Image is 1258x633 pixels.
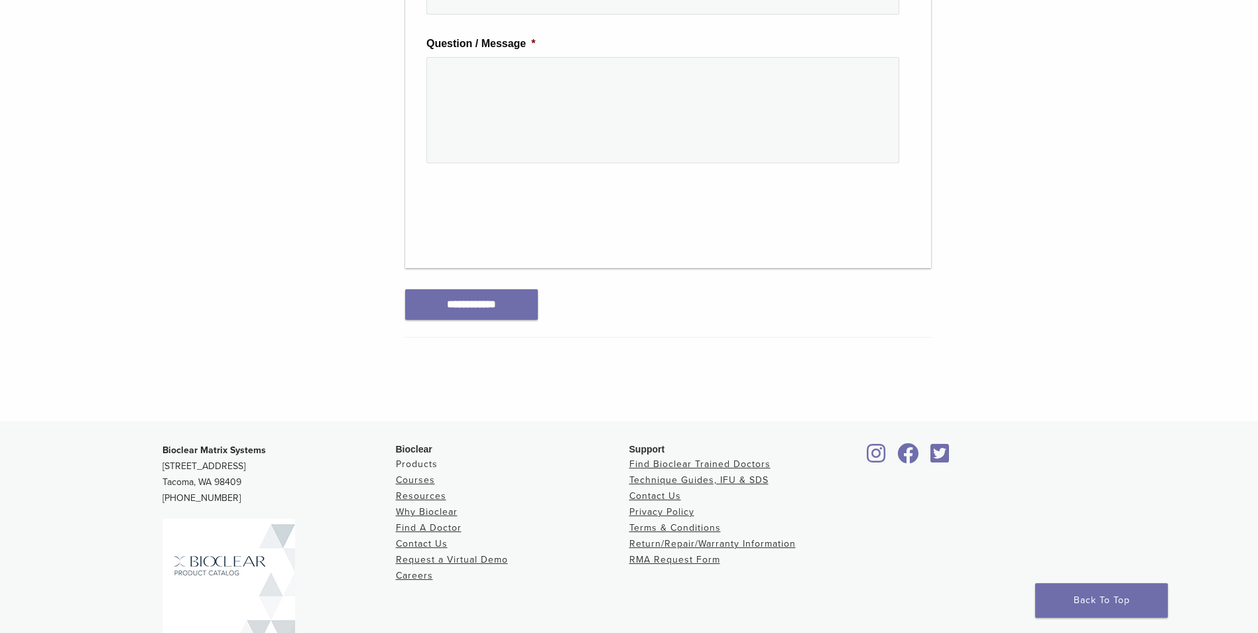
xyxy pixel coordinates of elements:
a: Courses [396,474,435,486]
a: RMA Request Form [629,554,720,565]
label: Question / Message [426,37,536,51]
a: Technique Guides, IFU & SDS [629,474,769,486]
a: Request a Virtual Demo [396,554,508,565]
a: Resources [396,490,446,502]
a: Contact Us [629,490,681,502]
a: Why Bioclear [396,506,458,518]
a: Back To Top [1035,583,1168,618]
a: Privacy Policy [629,506,694,518]
a: Bioclear [863,451,891,464]
a: Terms & Conditions [629,522,721,533]
a: Contact Us [396,538,448,549]
a: Bioclear [893,451,924,464]
iframe: reCAPTCHA [426,184,628,236]
p: [STREET_ADDRESS] Tacoma, WA 98409 [PHONE_NUMBER] [162,443,396,506]
a: Bioclear [926,451,954,464]
a: Find Bioclear Trained Doctors [629,458,771,470]
a: Careers [396,570,433,581]
span: Support [629,444,665,455]
strong: Bioclear Matrix Systems [162,445,266,456]
a: Return/Repair/Warranty Information [629,538,796,549]
span: Bioclear [396,444,432,455]
a: Products [396,458,438,470]
a: Find A Doctor [396,522,462,533]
